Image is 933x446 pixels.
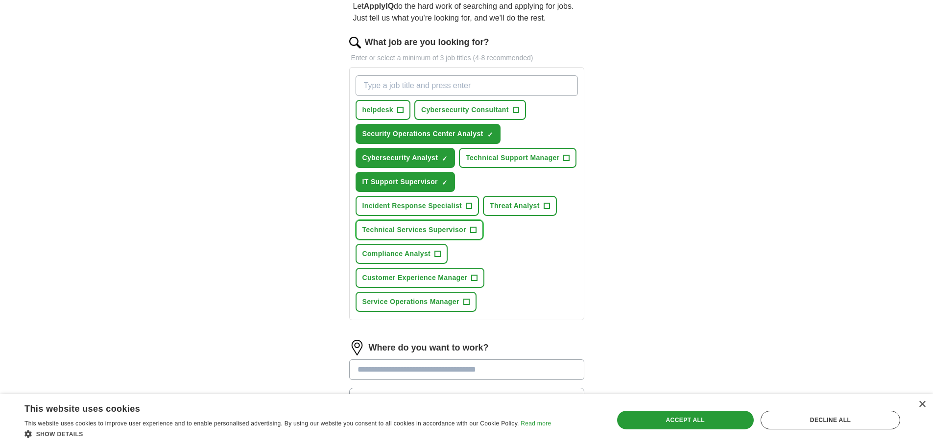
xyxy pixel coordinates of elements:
[24,400,526,415] div: This website uses cookies
[362,177,438,187] span: IT Support Supervisor
[356,244,448,264] button: Compliance Analyst
[36,431,83,438] span: Show details
[362,153,438,163] span: Cybersecurity Analyst
[442,155,448,163] span: ✓
[362,105,394,115] span: helpdesk
[490,201,540,211] span: Threat Analyst
[365,36,489,49] label: What job are you looking for?
[358,392,407,404] span: 25 mile radius
[362,129,483,139] span: Security Operations Center Analyst
[356,124,501,144] button: Security Operations Center Analyst✓
[483,196,557,216] button: Threat Analyst
[414,100,526,120] button: Cybersecurity Consultant
[362,297,459,307] span: Service Operations Manager
[421,105,509,115] span: Cybersecurity Consultant
[356,172,455,192] button: IT Support Supervisor✓
[356,268,485,288] button: Customer Experience Manager
[459,148,576,168] button: Technical Support Manager
[349,340,365,355] img: location.png
[356,75,578,96] input: Type a job title and press enter
[362,273,468,283] span: Customer Experience Manager
[349,388,584,408] button: 25 mile radius
[466,153,559,163] span: Technical Support Manager
[356,292,477,312] button: Service Operations Manager
[617,411,754,429] div: Accept all
[521,420,551,427] a: Read more, opens a new window
[364,2,394,10] strong: ApplyIQ
[487,131,493,139] span: ✓
[24,420,519,427] span: This website uses cookies to improve user experience and to enable personalised advertising. By u...
[362,249,431,259] span: Compliance Analyst
[356,148,455,168] button: Cybersecurity Analyst✓
[349,37,361,48] img: search.png
[356,220,483,240] button: Technical Services Supervisor
[362,201,462,211] span: Incident Response Specialist
[761,411,900,429] div: Decline all
[442,179,448,187] span: ✓
[24,429,551,439] div: Show details
[369,341,489,354] label: Where do you want to work?
[918,401,926,408] div: Close
[349,53,584,63] p: Enter or select a minimum of 3 job titles (4-8 recommended)
[356,196,479,216] button: Incident Response Specialist
[362,225,466,235] span: Technical Services Supervisor
[356,100,411,120] button: helpdesk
